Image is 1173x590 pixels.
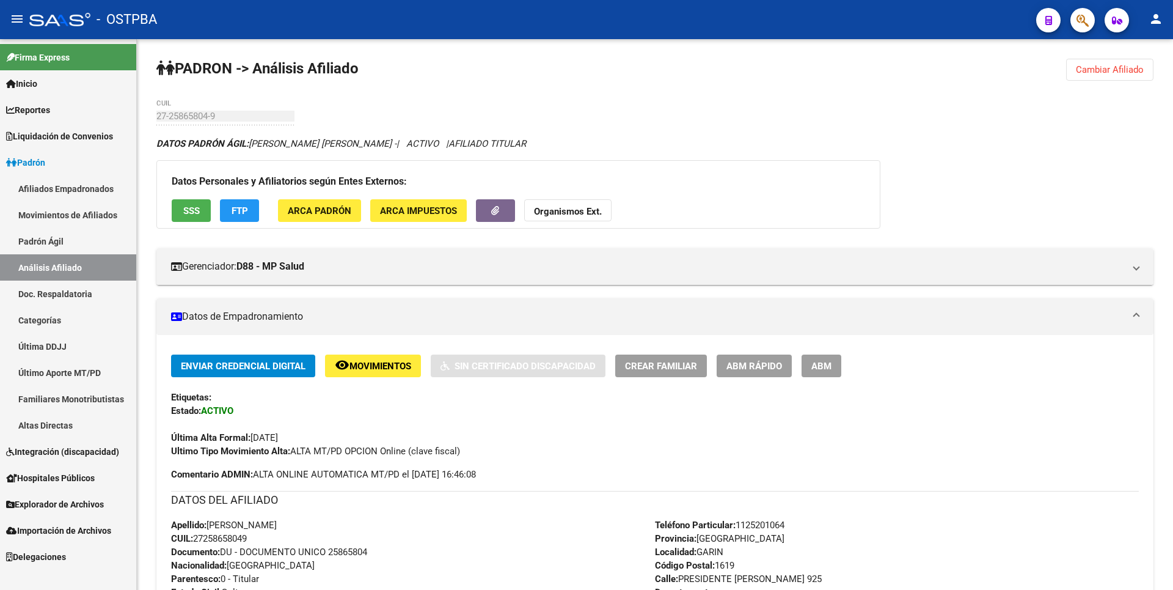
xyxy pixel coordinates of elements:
button: ABM Rápido [717,355,792,377]
strong: Apellido: [171,520,206,531]
span: Explorador de Archivos [6,498,104,511]
strong: Nacionalidad: [171,560,227,571]
span: Hospitales Públicos [6,471,95,485]
span: Integración (discapacidad) [6,445,119,459]
span: 0 - Titular [171,573,259,584]
button: Cambiar Afiliado [1066,59,1153,81]
strong: Parentesco: [171,573,221,584]
strong: Provincia: [655,533,696,544]
button: ABM [802,355,841,377]
span: 1125201064 [655,520,784,531]
button: Movimientos [325,355,421,377]
h3: Datos Personales y Afiliatorios según Entes Externos: [172,173,865,190]
mat-panel-title: Datos de Empadronamiento [171,310,1124,323]
span: Liquidación de Convenios [6,130,113,143]
button: ARCA Impuestos [370,199,467,222]
i: | ACTIVO | [156,138,526,149]
strong: D88 - MP Salud [236,260,304,273]
span: FTP [232,205,248,216]
button: Organismos Ext. [524,199,612,222]
strong: Ultimo Tipo Movimiento Alta: [171,446,290,457]
mat-expansion-panel-header: Gerenciador:D88 - MP Salud [156,248,1153,285]
span: Inicio [6,77,37,90]
strong: Organismos Ext. [534,206,602,217]
strong: Calle: [655,573,678,584]
span: ALTA MT/PD OPCION Online (clave fiscal) [171,446,460,457]
strong: Última Alta Formal: [171,432,250,443]
span: ARCA Impuestos [380,205,457,216]
strong: Documento: [171,547,220,558]
iframe: Intercom live chat [1131,548,1161,578]
span: Cambiar Afiliado [1076,64,1144,75]
span: SSS [183,205,200,216]
button: Sin Certificado Discapacidad [431,355,605,377]
strong: CUIL: [171,533,193,544]
span: Firma Express [6,51,70,64]
span: Importación de Archivos [6,524,111,537]
span: [PERSON_NAME] [171,520,277,531]
button: SSS [172,199,211,222]
span: [GEOGRAPHIC_DATA] [171,560,315,571]
strong: Código Postal: [655,560,715,571]
span: DU - DOCUMENTO UNICO 25865804 [171,547,367,558]
span: [PERSON_NAME] [PERSON_NAME] - [156,138,396,149]
span: AFILIADO TITULAR [448,138,526,149]
strong: DATOS PADRÓN ÁGIL: [156,138,249,149]
span: - OSTPBA [97,6,157,33]
button: FTP [220,199,259,222]
strong: Etiquetas: [171,392,211,403]
span: ABM Rápido [726,361,782,372]
strong: Estado: [171,405,201,416]
mat-panel-title: Gerenciador: [171,260,1124,273]
span: ABM [811,361,831,372]
strong: PADRON -> Análisis Afiliado [156,60,359,77]
span: Sin Certificado Discapacidad [455,361,596,372]
button: ARCA Padrón [278,199,361,222]
mat-icon: menu [10,12,24,26]
span: Enviar Credencial Digital [181,361,305,372]
span: PRESIDENTE [PERSON_NAME] 925 [655,573,822,584]
span: 27258658049 [171,533,247,544]
strong: Comentario ADMIN: [171,469,253,480]
span: 1619 [655,560,734,571]
strong: ACTIVO [201,405,233,416]
mat-expansion-panel-header: Datos de Empadronamiento [156,298,1153,335]
mat-icon: person [1149,12,1163,26]
button: Enviar Credencial Digital [171,355,315,377]
button: Crear Familiar [615,355,707,377]
span: Crear Familiar [625,361,697,372]
strong: Teléfono Particular: [655,520,736,531]
span: ARCA Padrón [288,205,351,216]
span: ALTA ONLINE AUTOMATICA MT/PD el [DATE] 16:46:08 [171,468,476,481]
h3: DATOS DEL AFILIADO [171,492,1139,509]
span: Padrón [6,156,45,169]
mat-icon: remove_red_eye [335,358,349,372]
strong: Localidad: [655,547,696,558]
span: [GEOGRAPHIC_DATA] [655,533,784,544]
span: GARIN [655,547,723,558]
span: Movimientos [349,361,411,372]
span: [DATE] [171,432,278,443]
span: Delegaciones [6,550,66,564]
span: Reportes [6,103,50,117]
